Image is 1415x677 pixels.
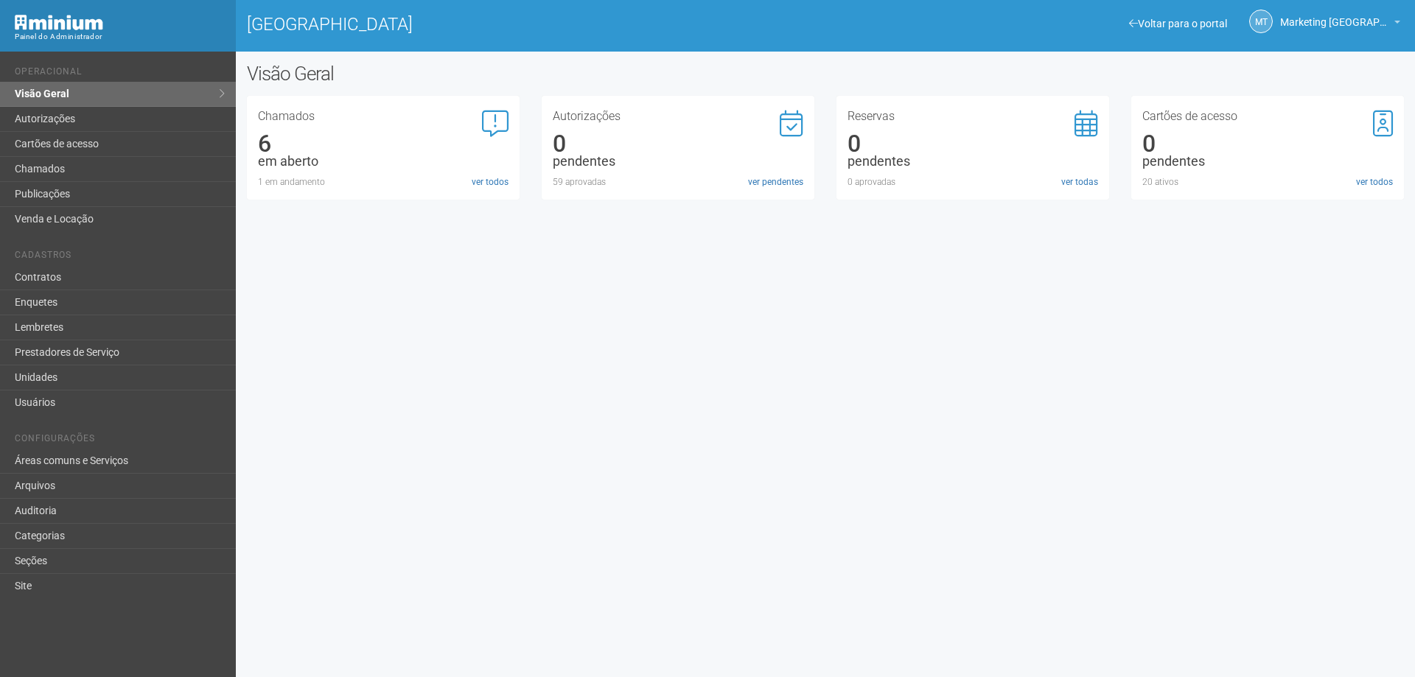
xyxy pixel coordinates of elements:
li: Cadastros [15,250,225,265]
a: ver todas [1061,175,1098,189]
a: ver todos [472,175,509,189]
div: 59 aprovadas [553,175,803,189]
h2: Visão Geral [247,63,716,85]
a: MT [1249,10,1273,33]
h3: Autorizações [553,111,803,122]
a: ver todos [1356,175,1393,189]
h3: Cartões de acesso [1142,111,1393,122]
div: 0 [848,137,1098,150]
h3: Chamados [258,111,509,122]
a: Marketing [GEOGRAPHIC_DATA] [1280,18,1400,30]
div: pendentes [553,155,803,168]
img: Minium [15,15,103,30]
div: 20 ativos [1142,175,1393,189]
h1: [GEOGRAPHIC_DATA] [247,15,814,34]
div: pendentes [1142,155,1393,168]
div: 0 aprovadas [848,175,1098,189]
li: Operacional [15,66,225,82]
li: Configurações [15,433,225,449]
span: Marketing Taquara Plaza [1280,2,1391,28]
div: em aberto [258,155,509,168]
div: pendentes [848,155,1098,168]
div: 0 [553,137,803,150]
a: Voltar para o portal [1129,18,1227,29]
div: Painel do Administrador [15,30,225,43]
div: 0 [1142,137,1393,150]
h3: Reservas [848,111,1098,122]
a: ver pendentes [748,175,803,189]
div: 1 em andamento [258,175,509,189]
div: 6 [258,137,509,150]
